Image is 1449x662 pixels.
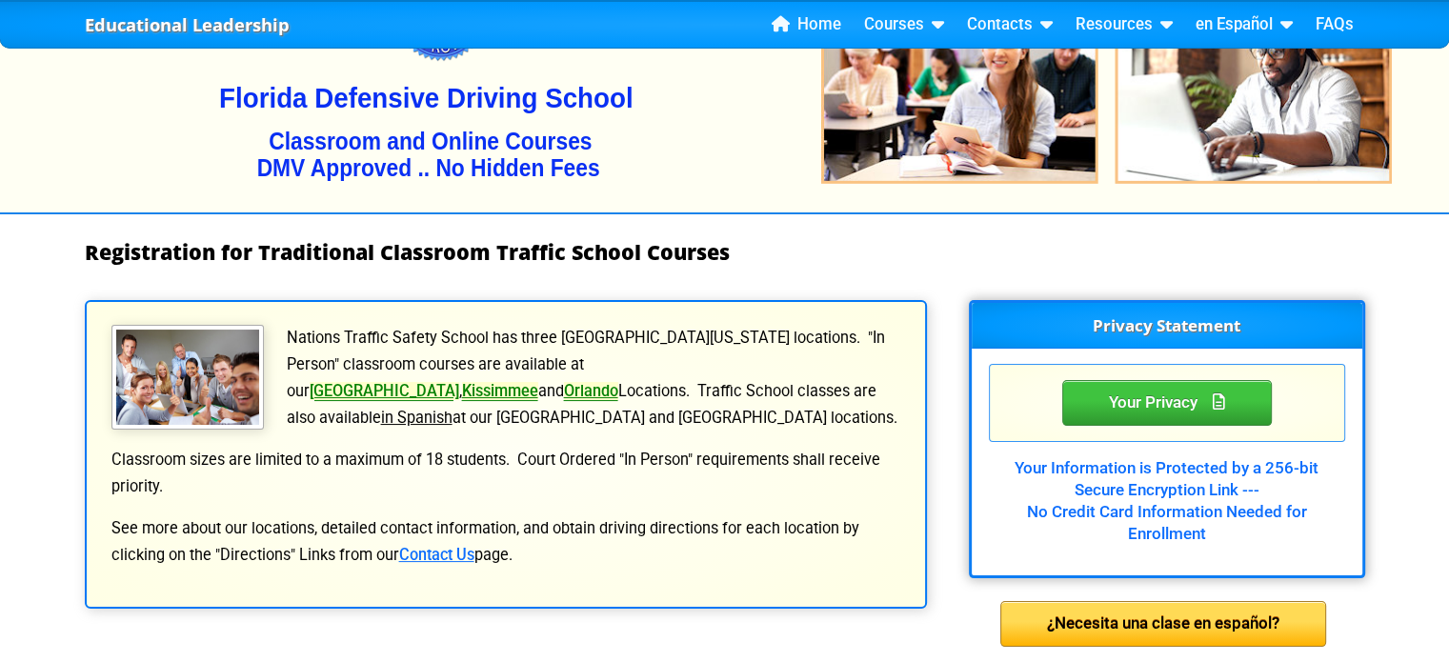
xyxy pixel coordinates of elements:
[110,515,902,569] p: See more about our locations, detailed contact information, and obtain driving directions for eac...
[959,10,1060,39] a: Contacts
[110,447,902,500] p: Classroom sizes are limited to a maximum of 18 students. Court Ordered "In Person" requirements s...
[1308,10,1361,39] a: FAQs
[1000,601,1326,647] div: ¿Necesita una clase en español?
[85,241,1365,264] h1: Registration for Traditional Classroom Traffic School Courses
[989,442,1345,546] div: Your Information is Protected by a 256-bit Secure Encryption Link --- No Credit Card Information ...
[1000,613,1326,632] a: ¿Necesita una clase en español?
[564,382,618,400] a: Orlando
[310,382,459,400] a: [GEOGRAPHIC_DATA]
[110,325,902,431] p: Nations Traffic Safety School has three [GEOGRAPHIC_DATA][US_STATE] locations. "In Person" classr...
[1062,390,1272,412] a: Your Privacy
[381,409,453,427] u: in Spanish
[764,10,849,39] a: Home
[462,382,538,400] a: Kissimmee
[111,325,264,430] img: Traffic School Students
[856,10,952,39] a: Courses
[1068,10,1180,39] a: Resources
[85,10,290,41] a: Educational Leadership
[1188,10,1300,39] a: en Español
[399,546,474,564] a: Contact Us
[972,303,1362,349] h3: Privacy Statement
[1062,380,1272,426] div: Privacy Statement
